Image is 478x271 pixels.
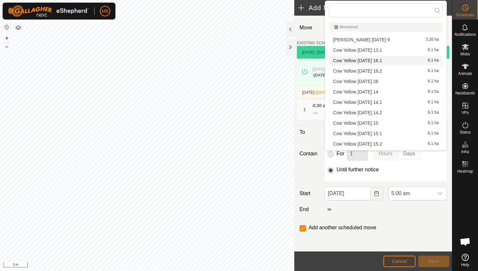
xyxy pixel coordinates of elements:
[329,56,443,65] li: Cow Yellow Thursday 16.1
[329,129,443,138] li: Cow Yellow Wednesday 15.1
[428,69,439,73] span: 6.1 ha
[428,48,439,52] span: 6.1 ha
[329,118,443,128] li: Cow Yellow Wednesday 15
[428,58,439,63] span: 6.1 ha
[333,110,382,115] span: Cow Yellow [DATE] 14.2
[329,35,443,45] li: Angus Black Thursday 9
[426,37,439,42] span: 3.26 ha
[314,73,342,78] span: [DATE] 4:30 am
[428,79,439,84] span: 6.1 ha
[8,5,89,17] img: Gallagher Logo
[302,50,314,55] span: [DATE]
[3,43,11,50] button: –
[312,67,340,72] span: [DATE] 6:00 pm
[302,90,314,95] span: [DATE]
[333,58,382,63] span: Cow Yellow [DATE] 16.1
[389,187,433,200] span: 5:00 am
[428,110,439,115] span: 6.1 ha
[433,187,446,200] div: dropdown trigger
[329,139,443,149] li: Cow Yellow Wednesday 15.2
[297,206,322,213] label: End
[329,77,443,86] li: Cow Yellow Thursday 28
[459,130,471,134] span: Status
[316,90,328,95] span: [DATE]
[337,167,379,172] label: Until further notice
[303,107,306,112] span: 1
[14,24,22,32] button: Map Layers
[312,103,329,108] span: 4:30 am
[314,110,317,116] span: ∞
[102,8,109,15] span: MB
[333,79,378,84] span: Cow Yellow [DATE] 28
[428,259,439,264] span: Save
[461,263,469,267] span: Help
[297,190,322,197] label: Start
[392,259,407,264] span: Cancel
[333,48,382,52] span: Cow Yellow [DATE] 13.1
[428,131,439,136] span: 6.1 ha
[329,108,443,118] li: Cow Yellow Tuesday 14.2
[297,21,322,35] label: Move
[314,90,328,95] span: -
[333,142,382,146] span: Cow Yellow [DATE] 15.2
[329,45,443,55] li: Cow Yellow Monday 13.1
[383,256,416,267] button: Cancel
[452,251,478,269] a: Help
[325,207,334,212] label: ∞
[329,97,443,107] li: Cow Yellow Tuesday 14.1
[153,263,173,268] a: Contact Us
[333,131,382,136] span: Cow Yellow [DATE] 15.1
[333,121,378,125] span: Cow Yellow [DATE] 15
[456,13,474,17] span: Schedules
[461,150,469,154] span: Infra
[3,34,11,42] button: +
[312,109,317,117] div: -
[457,169,473,173] span: Heatmap
[461,111,469,115] span: VPs
[329,66,443,76] li: Cow Yellow Thursday 16.2
[418,256,449,267] button: Save
[428,90,439,94] span: 6.1 ha
[297,40,340,46] label: EXISTING SCHEDULES
[370,187,383,200] button: Choose Date
[428,142,439,146] span: 6.1 ha
[460,52,470,56] span: Mobs
[329,87,443,97] li: Cow Yellow Tuesday 14
[297,150,322,158] label: Contain
[121,263,146,268] a: Privacy Policy
[456,232,475,251] div: Open chat
[3,23,11,31] button: Reset Map
[334,25,437,29] div: Woolshed
[455,91,475,95] span: Neckbands
[333,90,378,94] span: Cow Yellow [DATE] 14
[337,151,344,156] label: For
[309,225,376,230] label: Add another scheduled move
[333,37,390,42] span: [PERSON_NAME] [DATE] 9
[325,20,446,170] ul: Option List
[428,100,439,105] span: 6.1 ha
[333,69,382,73] span: Cow Yellow [DATE] 16.2
[455,33,476,36] span: Notifications
[314,50,329,55] span: - [DATE]
[329,150,443,159] li: Cow Yellow Wednesday 24
[333,100,382,105] span: Cow Yellow [DATE] 14.1
[428,121,439,125] span: 6.1 ha
[297,125,322,139] label: To
[298,4,419,12] h2: Add Move
[312,72,342,78] div: -
[458,72,472,76] span: Animals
